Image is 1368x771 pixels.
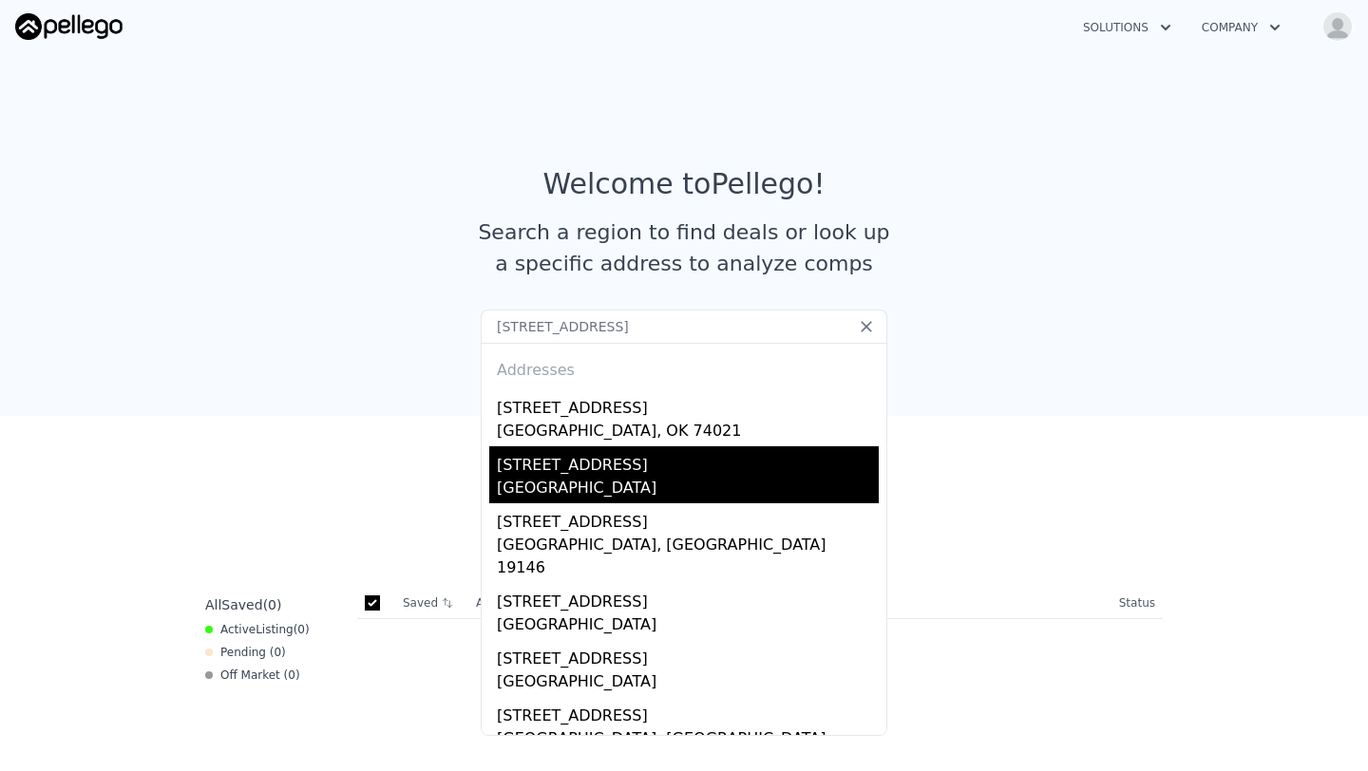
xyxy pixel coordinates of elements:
[497,534,879,583] div: [GEOGRAPHIC_DATA], [GEOGRAPHIC_DATA] 19146
[1111,588,1163,619] th: Status
[205,668,300,683] div: Off Market ( 0 )
[221,597,262,612] span: Saved
[198,477,1170,511] div: Saved Properties
[1322,11,1353,42] img: avatar
[205,645,286,660] div: Pending ( 0 )
[497,640,879,670] div: [STREET_ADDRESS]
[497,670,879,697] div: [GEOGRAPHIC_DATA]
[468,588,1111,619] th: Address
[497,503,879,534] div: [STREET_ADDRESS]
[497,583,879,613] div: [STREET_ADDRESS]
[543,167,826,201] div: Welcome to Pellego !
[15,13,123,40] img: Pellego
[497,446,879,477] div: [STREET_ADDRESS]
[497,613,879,640] div: [GEOGRAPHIC_DATA]
[471,216,897,279] div: Search a region to find deals or look up a specific address to analyze comps
[220,622,310,637] span: Active ( 0 )
[497,389,879,420] div: [STREET_ADDRESS]
[497,477,879,503] div: [GEOGRAPHIC_DATA]
[497,420,879,446] div: [GEOGRAPHIC_DATA], OK 74021
[205,595,281,614] div: All ( 0 )
[1068,10,1187,45] button: Solutions
[395,588,468,618] th: Saved
[481,310,887,344] input: Search an address or region...
[256,623,294,636] span: Listing
[1187,10,1296,45] button: Company
[489,344,879,389] div: Addresses
[497,697,879,727] div: [STREET_ADDRESS]
[198,526,1170,557] div: Save properties to see them here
